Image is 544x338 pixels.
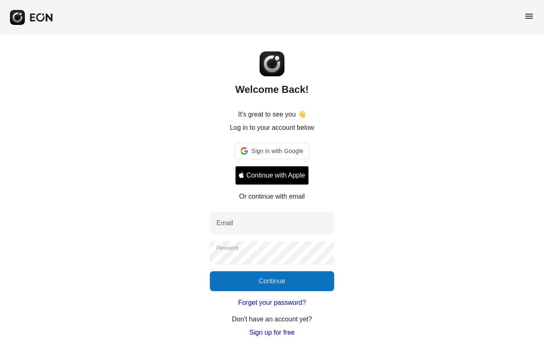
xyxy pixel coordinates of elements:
div: Sign in with Google [235,143,308,159]
span: Sign in with Google [251,146,303,156]
a: Sign up for free [249,328,294,338]
p: Or continue with email [239,192,305,202]
span: menu [524,11,534,21]
label: Email [216,218,233,228]
p: Don't have an account yet? [232,314,312,324]
button: Continue [210,271,334,291]
h2: Welcome Back! [236,83,309,96]
label: Password [216,245,238,251]
p: Log in to your account below [230,123,314,133]
a: Forget your password? [238,298,306,308]
button: Signin with apple ID [235,166,308,185]
p: It's great to see you 👋 [238,109,306,119]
